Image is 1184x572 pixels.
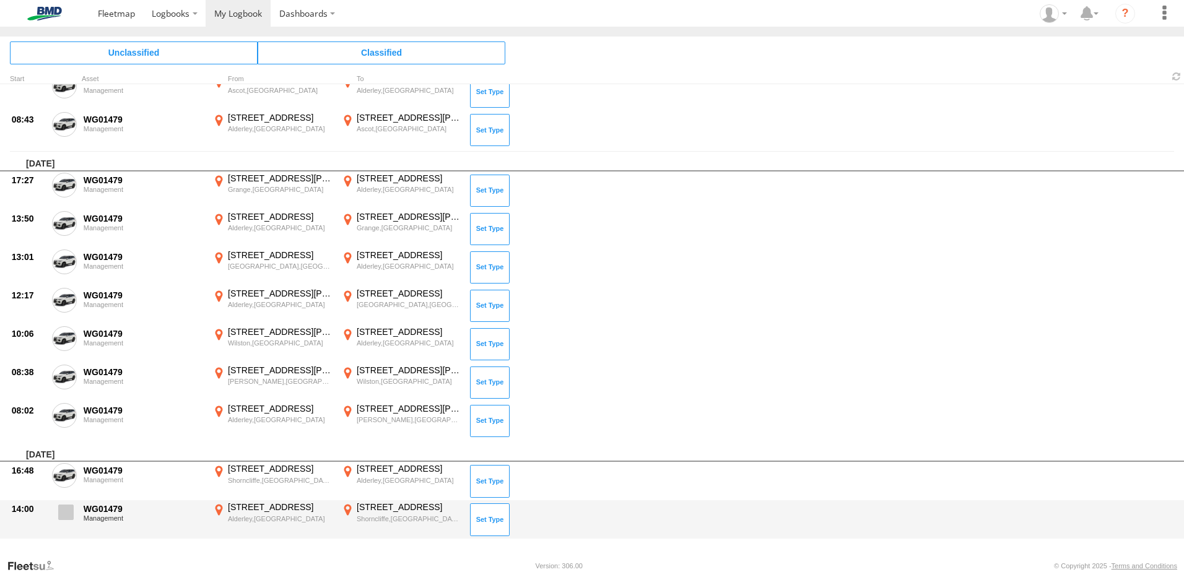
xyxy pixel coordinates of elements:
[357,288,461,299] div: [STREET_ADDRESS]
[211,76,334,82] div: From
[211,211,334,247] label: Click to View Event Location
[339,501,463,537] label: Click to View Event Location
[470,114,510,146] button: Click to Set
[228,173,333,184] div: [STREET_ADDRESS][PERSON_NAME]
[12,503,45,514] div: 14:00
[12,328,45,339] div: 10:06
[84,405,204,416] div: WG01479
[228,262,333,271] div: [GEOGRAPHIC_DATA],[GEOGRAPHIC_DATA]
[211,463,334,499] label: Click to View Event Location
[228,501,333,513] div: [STREET_ADDRESS]
[12,114,45,125] div: 08:43
[470,328,510,360] button: Click to Set
[357,249,461,261] div: [STREET_ADDRESS]
[84,301,204,308] div: Management
[339,173,463,209] label: Click to View Event Location
[339,365,463,401] label: Click to View Event Location
[258,41,505,64] span: Click to view Classified Trips
[84,416,204,423] div: Management
[12,405,45,416] div: 08:02
[84,186,204,193] div: Management
[12,290,45,301] div: 12:17
[84,87,204,94] div: Management
[84,175,204,186] div: WG01479
[7,560,64,572] a: Visit our Website
[228,326,333,337] div: [STREET_ADDRESS][PERSON_NAME]
[228,112,333,123] div: [STREET_ADDRESS]
[228,185,333,194] div: Grange,[GEOGRAPHIC_DATA]
[339,403,463,439] label: Click to View Event Location
[211,74,334,110] label: Click to View Event Location
[211,365,334,401] label: Click to View Event Location
[12,175,45,186] div: 17:27
[228,339,333,347] div: Wilston,[GEOGRAPHIC_DATA]
[84,339,204,347] div: Management
[228,403,333,414] div: [STREET_ADDRESS]
[10,41,258,64] span: Click to view Unclassified Trips
[470,290,510,322] button: Click to Set
[211,403,334,439] label: Click to View Event Location
[1169,71,1184,82] span: Refresh
[470,503,510,535] button: Click to Set
[228,300,333,309] div: Alderley,[GEOGRAPHIC_DATA]
[339,211,463,247] label: Click to View Event Location
[470,76,510,108] button: Click to Set
[84,465,204,476] div: WG01479
[339,76,463,82] div: To
[470,405,510,437] button: Click to Set
[357,262,461,271] div: Alderley,[GEOGRAPHIC_DATA]
[211,173,334,209] label: Click to View Event Location
[1054,562,1177,570] div: © Copyright 2025 -
[357,124,461,133] div: Ascot,[GEOGRAPHIC_DATA]
[339,112,463,148] label: Click to View Event Location
[84,125,204,132] div: Management
[82,76,206,82] div: Asset
[339,249,463,285] label: Click to View Event Location
[357,501,461,513] div: [STREET_ADDRESS]
[357,377,461,386] div: Wilston,[GEOGRAPHIC_DATA]
[84,503,204,514] div: WG01479
[84,213,204,224] div: WG01479
[470,465,510,497] button: Click to Set
[228,463,333,474] div: [STREET_ADDRESS]
[228,514,333,523] div: Alderley,[GEOGRAPHIC_DATA]
[84,328,204,339] div: WG01479
[211,326,334,362] label: Click to View Event Location
[211,249,334,285] label: Click to View Event Location
[357,514,461,523] div: Shorncliffe,[GEOGRAPHIC_DATA]
[84,251,204,262] div: WG01479
[357,339,461,347] div: Alderley,[GEOGRAPHIC_DATA]
[12,7,77,20] img: bmd-logo.svg
[228,211,333,222] div: [STREET_ADDRESS]
[536,562,583,570] div: Version: 306.00
[12,465,45,476] div: 16:48
[228,86,333,95] div: Ascot,[GEOGRAPHIC_DATA]
[84,514,204,522] div: Management
[228,476,333,485] div: Shorncliffe,[GEOGRAPHIC_DATA]
[211,501,334,537] label: Click to View Event Location
[357,476,461,485] div: Alderley,[GEOGRAPHIC_DATA]
[84,290,204,301] div: WG01479
[84,114,204,125] div: WG01479
[470,213,510,245] button: Click to Set
[339,288,463,324] label: Click to View Event Location
[357,403,461,414] div: [STREET_ADDRESS][PERSON_NAME]
[12,213,45,224] div: 13:50
[357,86,461,95] div: Alderley,[GEOGRAPHIC_DATA]
[211,288,334,324] label: Click to View Event Location
[12,366,45,378] div: 08:38
[1035,4,1071,23] div: Georgina Crichton
[84,378,204,385] div: Management
[339,326,463,362] label: Click to View Event Location
[357,112,461,123] div: [STREET_ADDRESS][PERSON_NAME]
[357,415,461,424] div: [PERSON_NAME],[GEOGRAPHIC_DATA]
[228,415,333,424] div: Alderley,[GEOGRAPHIC_DATA]
[357,223,461,232] div: Grange,[GEOGRAPHIC_DATA]
[228,288,333,299] div: [STREET_ADDRESS][PERSON_NAME]
[1112,562,1177,570] a: Terms and Conditions
[357,211,461,222] div: [STREET_ADDRESS][PERSON_NAME]
[12,251,45,262] div: 13:01
[84,262,204,270] div: Management
[357,300,461,309] div: [GEOGRAPHIC_DATA],[GEOGRAPHIC_DATA]
[470,366,510,399] button: Click to Set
